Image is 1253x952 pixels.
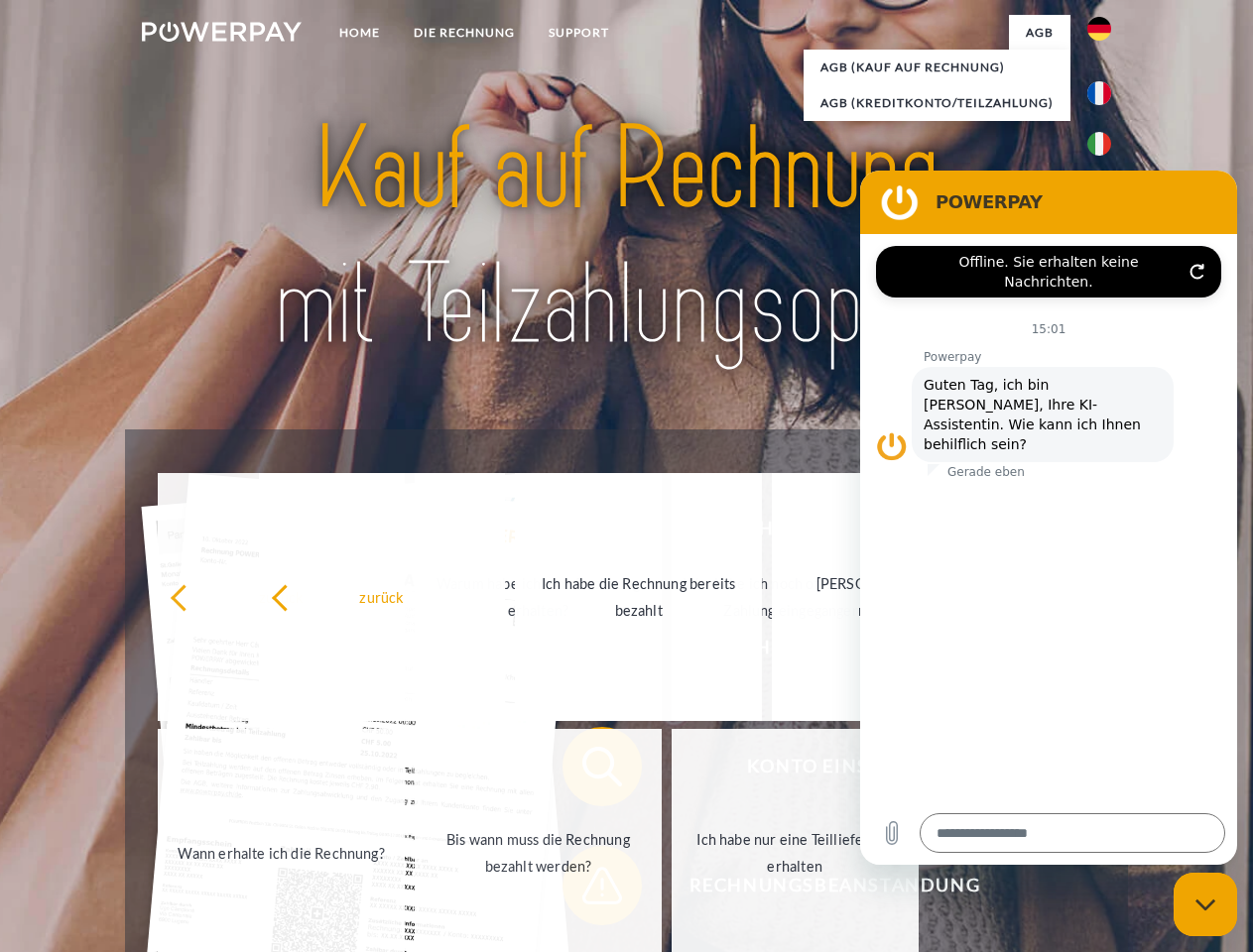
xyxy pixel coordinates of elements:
div: [PERSON_NAME] wurde retourniert [784,570,1007,624]
img: it [1087,132,1111,156]
a: SUPPORT [532,15,626,51]
div: Ich habe nur eine Teillieferung erhalten [684,826,907,880]
a: Home [322,15,397,51]
img: de [1087,17,1111,41]
img: logo-powerpay-white.svg [142,22,302,42]
a: DIE RECHNUNG [397,15,532,51]
img: fr [1087,81,1111,105]
div: Bis wann muss die Rechnung bezahlt werden? [427,826,650,880]
iframe: Schaltfläche zum Öffnen des Messaging-Fensters; Konversation läuft [1174,873,1237,936]
a: agb [1009,15,1070,51]
div: zurück [170,583,393,610]
div: zurück [271,583,494,610]
div: Ich habe die Rechnung bereits bezahlt [527,570,750,624]
img: title-powerpay_de.svg [189,95,1064,380]
iframe: Messaging-Fenster [860,171,1237,865]
div: Wann erhalte ich die Rechnung? [170,839,393,866]
a: AGB (Kauf auf Rechnung) [804,50,1070,85]
a: AGB (Kreditkonto/Teilzahlung) [804,85,1070,121]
